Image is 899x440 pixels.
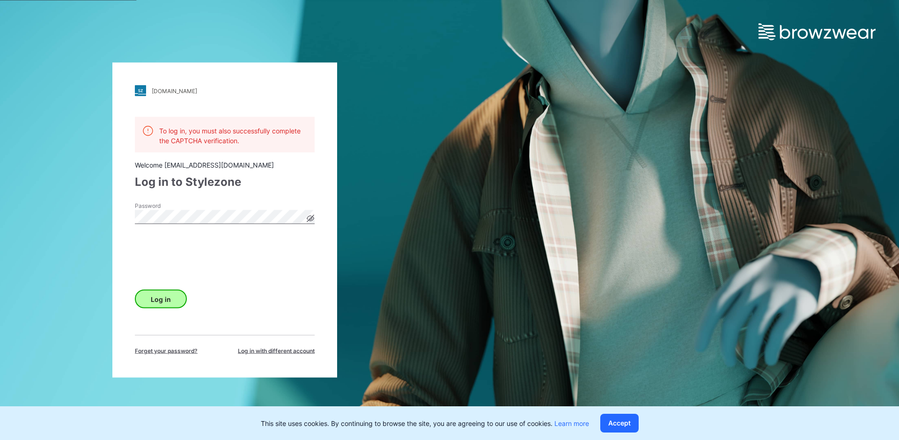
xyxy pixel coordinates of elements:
img: alert.76a3ded3c87c6ed799a365e1fca291d4.svg [142,125,154,137]
span: Forget your password? [135,347,198,355]
a: [DOMAIN_NAME] [135,85,315,96]
a: Learn more [554,419,589,427]
div: Welcome [EMAIL_ADDRESS][DOMAIN_NAME] [135,160,315,170]
span: Log in with different account [238,347,315,355]
img: stylezone-logo.562084cfcfab977791bfbf7441f1a819.svg [135,85,146,96]
iframe: reCAPTCHA [135,238,277,275]
div: Log in to Stylezone [135,174,315,191]
div: [DOMAIN_NAME] [152,87,197,94]
button: Log in [135,290,187,308]
img: browzwear-logo.e42bd6dac1945053ebaf764b6aa21510.svg [759,23,876,40]
p: This site uses cookies. By continuing to browse the site, you are agreeing to our use of cookies. [261,418,589,428]
p: To log in, you must also successfully complete the CAPTCHA verification. [159,126,307,146]
label: Password [135,202,200,210]
button: Accept [600,414,639,433]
